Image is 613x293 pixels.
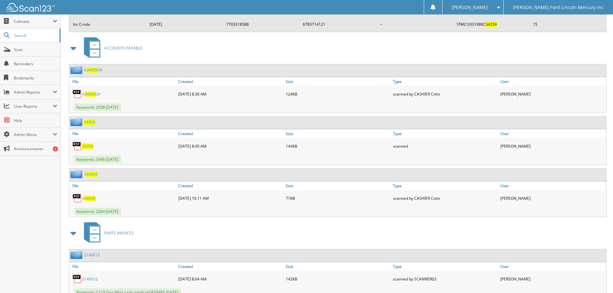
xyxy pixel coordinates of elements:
[69,129,177,138] a: File
[177,272,284,285] div: [DATE] 8:04 AM
[177,140,284,152] div: [DATE] 8:45 AM
[86,171,98,177] span: 34359
[391,192,499,205] div: scanned by CASHIER Color
[74,104,121,111] span: Keywords: 2038 [DATE]
[6,3,55,12] img: scan123-logo-white.svg
[72,141,82,151] img: PDF.png
[70,170,84,178] img: folder2.png
[69,77,177,86] a: File
[82,196,96,201] a: 434359
[499,192,606,205] div: [PERSON_NAME]
[14,89,53,95] span: Admin Reports
[14,146,57,151] span: Announcements
[499,140,606,152] div: [PERSON_NAME]
[499,77,606,86] a: User
[82,143,93,149] a: 34359
[499,129,606,138] a: User
[53,146,58,151] div: 4
[284,262,392,271] a: Size
[284,192,392,205] div: 71KB
[499,181,606,190] a: User
[14,33,56,38] span: Search
[223,19,299,30] td: 7703318588
[14,75,57,81] span: Bookmarks
[499,87,606,100] div: [PERSON_NAME]
[391,140,499,152] div: scanned
[84,196,96,201] span: 34359
[70,66,84,74] img: folder2.png
[14,132,53,137] span: Admin Menu
[177,181,284,190] a: Created
[82,276,98,282] a: 2140012
[391,181,499,190] a: Type
[284,181,392,190] a: Size
[84,171,98,177] a: 434359
[87,67,98,73] span: 34359
[391,77,499,86] a: Type
[14,118,57,123] span: Help
[284,129,392,138] a: Size
[69,262,177,271] a: File
[74,156,121,163] span: Keywords: 3946 [DATE]
[499,262,606,271] a: User
[391,87,499,100] div: scanned by CASHIER Color
[391,272,499,285] div: scanned by SCANNER03
[70,118,84,126] img: folder2.png
[177,87,284,100] div: [DATE] 8:30 AM
[284,77,392,86] a: Size
[70,19,146,30] td: Inc Croda
[177,77,284,86] a: Created
[14,47,57,52] span: Scan
[104,45,143,51] span: ACCOUNTS PAYABLE
[80,220,134,246] a: PARTS INVOICES
[74,208,121,215] span: Keywords: 2284 [DATE]
[530,19,606,30] td: 15
[14,19,53,24] span: Cabinets
[177,129,284,138] a: Created
[499,272,606,285] div: [PERSON_NAME]
[391,262,499,271] a: Type
[146,19,222,30] td: [DATE]
[300,19,376,30] td: 6783714121
[453,19,529,30] td: 1FMCU931X8KC
[72,274,82,284] img: PDF.png
[14,104,53,109] span: User Reports
[104,230,134,236] span: PARTS INVOICES
[84,119,95,125] a: 34359
[84,67,102,73] a: A3435934
[70,251,84,259] img: folder2.png
[14,61,57,67] span: Reminders
[284,87,392,100] div: 124KB
[72,89,82,99] img: PDF.png
[84,252,100,258] a: 2140012
[177,192,284,205] div: [DATE] 10:11 AM
[391,129,499,138] a: Type
[80,35,143,61] a: ACCOUNTS PAYABLE
[69,181,177,190] a: File
[177,262,284,271] a: Created
[284,272,392,285] div: 142KB
[513,5,604,9] span: [PERSON_NAME] Ford Lincoln Mercury inc
[82,91,100,97] a: A3435934
[376,19,452,30] td: --
[85,91,96,97] span: 34359
[284,140,392,152] div: 144KB
[486,22,497,27] span: 34359
[452,5,488,9] span: [PERSON_NAME]
[72,193,82,203] img: PDF.png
